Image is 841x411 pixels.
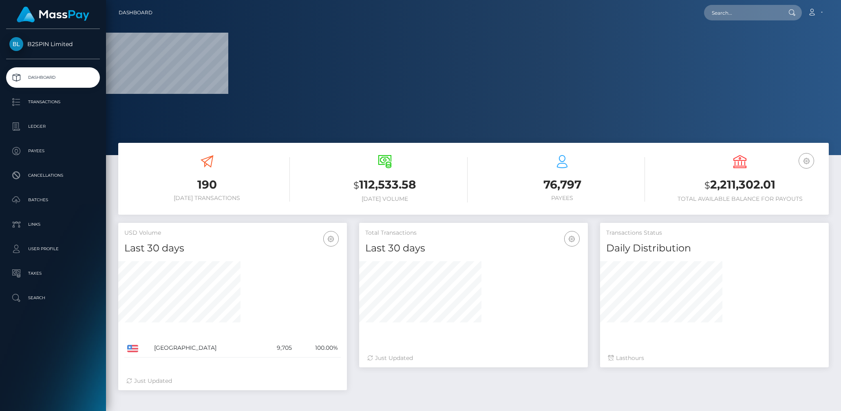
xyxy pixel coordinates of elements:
h4: Daily Distribution [606,241,823,255]
p: User Profile [9,243,97,255]
h6: Payees [480,195,645,202]
p: Batches [9,194,97,206]
h5: USD Volume [124,229,341,237]
h4: Last 30 days [124,241,341,255]
h3: 2,211,302.01 [657,177,823,193]
td: 9,705 [261,339,295,358]
div: Just Updated [126,377,339,385]
h4: Last 30 days [365,241,582,255]
a: Batches [6,190,100,210]
p: Links [9,218,97,231]
img: B2SPIN Limited [9,37,23,51]
td: 100.00% [295,339,341,358]
a: Links [6,214,100,235]
img: MassPay Logo [17,7,89,22]
td: [GEOGRAPHIC_DATA] [151,339,261,358]
span: B2SPIN Limited [6,40,100,48]
a: Ledger [6,116,100,137]
input: Search... [704,5,781,20]
a: Taxes [6,263,100,284]
h6: [DATE] Transactions [124,195,290,202]
a: Dashboard [6,67,100,88]
h3: 112,533.58 [302,177,468,193]
div: Last hours [608,354,821,362]
img: US.png [127,345,138,352]
p: Payees [9,145,97,157]
h3: 190 [124,177,290,193]
h3: 76,797 [480,177,645,193]
p: Ledger [9,120,97,133]
h6: [DATE] Volume [302,196,468,202]
p: Cancellations [9,169,97,182]
div: Just Updated [367,354,580,362]
p: Taxes [9,267,97,280]
p: Search [9,292,97,304]
a: Cancellations [6,165,100,186]
h5: Total Transactions [365,229,582,237]
a: Transactions [6,92,100,112]
small: $ [704,180,710,191]
a: Search [6,288,100,308]
h5: Transactions Status [606,229,823,237]
a: Payees [6,141,100,161]
small: $ [353,180,359,191]
p: Transactions [9,96,97,108]
p: Dashboard [9,71,97,84]
a: User Profile [6,239,100,259]
a: Dashboard [119,4,152,21]
h6: Total Available Balance for Payouts [657,196,823,202]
